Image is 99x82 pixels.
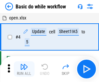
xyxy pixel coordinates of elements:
button: Run All [14,61,34,77]
div: Sheet1!A5 [58,28,79,36]
div: 5 [25,38,30,46]
img: Back [5,3,13,10]
img: Main button [81,64,92,74]
img: Settings menu [86,3,94,10]
div: to [81,29,85,34]
img: Run All [20,63,28,71]
div: Skip [62,72,70,76]
div: Update [31,28,46,36]
div: cell [49,29,55,34]
img: Support [78,4,83,9]
span: # 4 [16,34,20,40]
span: open.xlsx [9,15,26,20]
div: Run All [17,72,31,76]
img: Skip [62,63,69,71]
div: Basic do while workflow [16,4,66,10]
button: Skip [55,61,76,77]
